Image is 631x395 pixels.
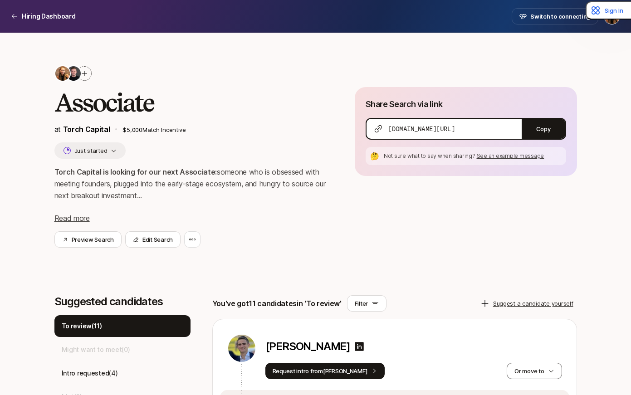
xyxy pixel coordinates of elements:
[54,231,122,248] button: Preview Search
[384,152,563,160] p: Not sure what to say when sharing?
[265,340,350,353] p: [PERSON_NAME]
[63,125,110,134] a: Torch Capital
[66,66,81,81] img: 443a08ff_5109_4e9d_b0be_b9d460e71183.jpg
[388,124,455,133] span: [DOMAIN_NAME][URL]
[212,297,342,309] p: You've got 11 candidates in 'To review'
[512,8,598,24] button: Switch to connecting
[265,363,385,379] button: Request intro from[PERSON_NAME]
[54,167,217,176] strong: Torch Capital is looking for our next Associate:
[54,142,126,159] button: Just started
[62,344,130,355] p: Might want to meet ( 0 )
[62,321,102,332] p: To review ( 11 )
[493,299,573,308] p: Suggest a candidate yourself
[54,295,191,308] p: Suggested candidates
[55,66,70,81] img: c777a5ab_2847_4677_84ce_f0fc07219358.jpg
[522,119,565,139] button: Copy
[125,231,181,248] button: Edit Search
[54,123,110,135] p: at
[22,11,76,22] p: Hiring Dashboard
[369,151,380,161] div: 🤔
[228,335,255,362] img: 32afe6d3_2beb_468c_bd79_bc47ecd832db.jpg
[366,98,443,111] p: Share Search via link
[507,363,562,379] button: Or move to
[54,166,326,201] p: someone who is obsessed with meeting founders, plugged into the early-stage ecosystem, and hungry...
[62,368,118,379] p: Intro requested ( 4 )
[54,89,326,116] h2: Associate
[530,12,591,21] span: Switch to connecting
[122,125,326,134] p: $5,000 Match Incentive
[477,152,544,159] span: See an example message
[54,214,90,223] span: Read more
[347,295,386,312] button: Filter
